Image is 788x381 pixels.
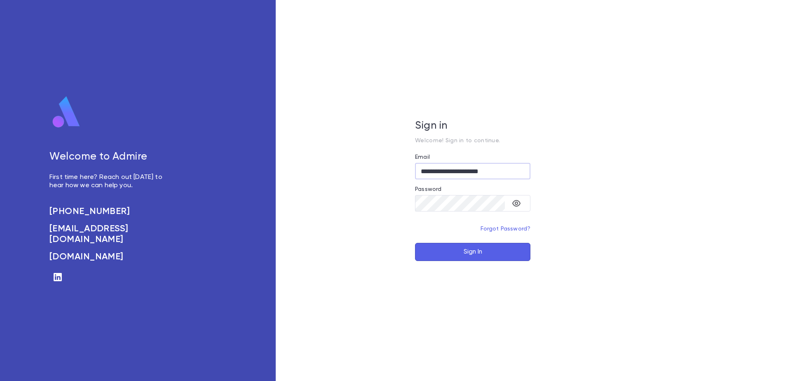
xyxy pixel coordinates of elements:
[415,137,530,144] p: Welcome! Sign in to continue.
[49,223,171,245] a: [EMAIL_ADDRESS][DOMAIN_NAME]
[481,226,531,232] a: Forgot Password?
[415,120,530,132] h5: Sign in
[415,154,430,160] label: Email
[415,243,530,261] button: Sign In
[49,151,171,163] h5: Welcome to Admire
[49,252,171,262] a: [DOMAIN_NAME]
[49,173,171,190] p: First time here? Reach out [DATE] to hear how we can help you.
[508,195,525,212] button: toggle password visibility
[415,186,441,193] label: Password
[49,206,171,217] a: [PHONE_NUMBER]
[49,96,83,129] img: logo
